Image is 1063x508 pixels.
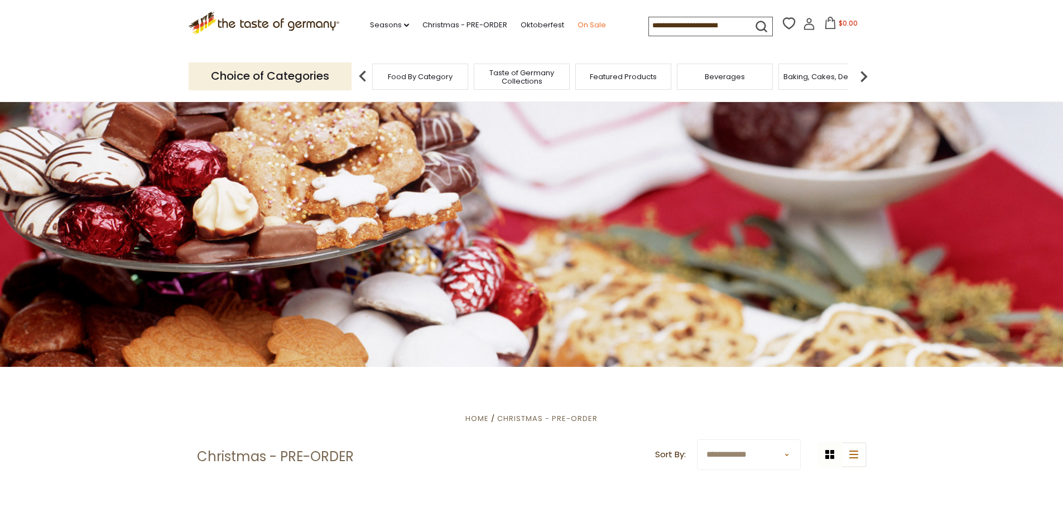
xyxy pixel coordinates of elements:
[521,19,564,31] a: Oktoberfest
[352,65,374,88] img: previous arrow
[839,18,858,28] span: $0.00
[817,17,865,33] button: $0.00
[388,72,453,81] a: Food By Category
[655,448,686,462] label: Sort By:
[477,69,566,85] a: Taste of Germany Collections
[465,413,489,424] a: Home
[422,19,507,31] a: Christmas - PRE-ORDER
[497,413,598,424] a: Christmas - PRE-ORDER
[853,65,875,88] img: next arrow
[783,72,870,81] a: Baking, Cakes, Desserts
[578,19,606,31] a: On Sale
[189,62,352,90] p: Choice of Categories
[590,72,657,81] a: Featured Products
[705,72,745,81] a: Beverages
[197,448,354,465] h1: Christmas - PRE-ORDER
[370,19,409,31] a: Seasons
